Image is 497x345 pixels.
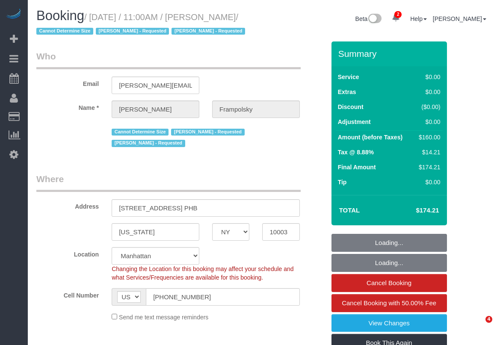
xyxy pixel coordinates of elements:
[338,118,371,126] label: Adjustment
[212,100,300,118] input: Last Name
[415,88,440,96] div: $0.00
[119,314,208,321] span: Send me text message reminders
[415,118,440,126] div: $0.00
[338,148,374,156] label: Tax @ 8.88%
[338,73,359,81] label: Service
[112,140,185,147] span: [PERSON_NAME] - Requested
[339,206,360,214] strong: Total
[262,223,299,241] input: Zip Code
[338,178,347,186] label: Tip
[96,28,169,35] span: [PERSON_NAME] - Requested
[146,288,300,306] input: Cell Number
[112,129,169,136] span: Cannot Determine Size
[30,288,105,300] label: Cell Number
[415,73,440,81] div: $0.00
[415,133,440,142] div: $160.00
[410,15,427,22] a: Help
[112,100,199,118] input: First Name
[390,207,439,214] h4: $174.21
[468,316,488,336] iframe: Intercom live chat
[30,77,105,88] label: Email
[112,265,293,281] span: Changing the Location for this booking may affect your schedule and what Services/Frequencies are...
[355,15,382,22] a: Beta
[30,100,105,112] label: Name *
[415,163,440,171] div: $174.21
[415,178,440,186] div: $0.00
[388,9,404,27] a: 2
[394,11,402,18] span: 2
[30,199,105,211] label: Address
[331,274,447,292] a: Cancel Booking
[30,247,105,259] label: Location
[5,9,22,21] img: Automaid Logo
[36,173,301,192] legend: Where
[331,314,447,332] a: View Changes
[338,163,376,171] label: Final Amount
[367,14,382,25] img: New interface
[36,12,248,36] small: / [DATE] / 11:00AM / [PERSON_NAME]
[338,133,402,142] label: Amount (before Taxes)
[342,299,436,307] span: Cancel Booking with 50.00% Fee
[36,28,93,35] span: Cannot Determine Size
[331,294,447,312] a: Cancel Booking with 50.00% Fee
[36,50,301,69] legend: Who
[112,77,199,94] input: Email
[338,103,364,111] label: Discount
[415,103,440,111] div: ($0.00)
[338,49,443,59] h3: Summary
[433,15,486,22] a: [PERSON_NAME]
[112,223,199,241] input: City
[171,129,244,136] span: [PERSON_NAME] - Requested
[36,8,84,23] span: Booking
[338,88,356,96] label: Extras
[415,148,440,156] div: $14.21
[172,28,245,35] span: [PERSON_NAME] - Requested
[485,316,492,323] span: 4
